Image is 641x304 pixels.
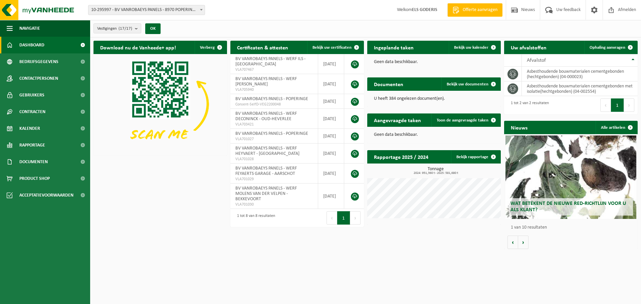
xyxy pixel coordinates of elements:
span: 10-295997 - BV VANROBAEYS PANELS - 8970 POPERINGE, BENELUXLAAN 12 [88,5,205,15]
span: Gebruikers [19,87,44,103]
span: Contactpersonen [19,70,58,87]
td: [DATE] [318,129,344,143]
span: BV VANROBAEYS PANELS - WERF ILS - [GEOGRAPHIC_DATA] [235,56,305,67]
h2: Ingeplande taken [367,41,420,54]
span: Toon de aangevraagde taken [437,118,488,122]
span: Rapportage [19,137,45,154]
div: 1 tot 8 van 8 resultaten [234,211,275,225]
a: Toon de aangevraagde taken [431,113,500,127]
td: asbesthoudende bouwmaterialen cementgebonden (hechtgebonden) (04-000023) [522,67,638,81]
span: VLA705940 [235,87,313,92]
span: Kalender [19,120,40,137]
button: Next [350,211,361,225]
button: Volgende [518,236,528,249]
p: 1 van 10 resultaten [511,225,634,230]
span: Navigatie [19,20,40,37]
td: [DATE] [318,94,344,109]
a: Alle artikelen [596,121,637,134]
button: OK [145,23,161,34]
span: Dashboard [19,37,44,53]
button: Verberg [195,41,226,54]
h3: Tonnage [371,167,501,175]
span: Wat betekent de nieuwe RED-richtlijn voor u als klant? [510,201,626,213]
span: VLA701027 [235,136,313,142]
button: Next [624,98,634,112]
td: [DATE] [318,164,344,184]
p: Geen data beschikbaar. [374,132,494,137]
a: Offerte aanvragen [447,3,502,17]
a: Bekijk uw documenten [441,77,500,91]
span: Product Shop [19,170,50,187]
a: Bekijk rapportage [451,150,500,164]
button: Vorige [507,236,518,249]
h2: Documenten [367,77,410,90]
td: [DATE] [318,54,344,74]
span: BV VANROBAEYS PANELS - POPERINGE [235,131,308,136]
span: Vestigingen [97,24,132,34]
span: VLA701029 [235,177,313,182]
span: Verberg [200,45,215,50]
a: Bekijk uw kalender [449,41,500,54]
h2: Rapportage 2025 / 2024 [367,150,435,163]
span: VLA701030 [235,202,313,207]
span: Ophaling aanvragen [590,45,625,50]
a: Wat betekent de nieuwe RED-richtlijn voor u als klant? [505,135,636,219]
button: 1 [611,98,624,112]
span: BV VANROBAEYS PANELS - WERF FEYAERTS GARAGE - AARSCHOT [235,166,297,176]
button: 1 [337,211,350,225]
span: Bedrijfsgegevens [19,53,58,70]
p: U heeft 384 ongelezen document(en). [374,96,494,101]
span: BV VANROBAEYS PANELS - WERF MOLENS VAN DER VELPEN - BEKKEVOORT [235,186,297,202]
td: [DATE] [318,74,344,94]
button: Previous [327,211,337,225]
span: VLA703421 [235,122,313,127]
td: [DATE] [318,109,344,129]
td: [DATE] [318,184,344,209]
a: Ophaling aanvragen [584,41,637,54]
span: 2024: 951,360 t - 2025: 581,680 t [371,172,501,175]
td: asbesthoudende bouwmaterialen cementgebonden met isolatie(hechtgebonden) (04-002554) [522,81,638,96]
h2: Nieuws [504,121,534,134]
h2: Certificaten & attesten [230,41,295,54]
span: VLA707467 [235,67,313,72]
img: Download de VHEPlus App [93,54,227,154]
span: Afvalstof [527,58,546,63]
span: Documenten [19,154,48,170]
span: BV VANROBAEYS PANELS - WERF DECONINCK - OUD-HEVERLEE [235,111,297,121]
div: 1 tot 2 van 2 resultaten [507,98,549,112]
span: BV VANROBAEYS PANELS - WERF HEYVAERT - [GEOGRAPHIC_DATA] [235,146,299,156]
button: Vestigingen(17/17) [93,23,141,33]
span: Bekijk uw certificaten [312,45,352,50]
span: Consent-SelfD-VEG2200048 [235,102,313,107]
button: Previous [600,98,611,112]
span: Acceptatievoorwaarden [19,187,73,204]
span: Bekijk uw kalender [454,45,488,50]
strong: ELS GODERIS [412,7,437,12]
span: BV VANROBAEYS PANELS - WERF [PERSON_NAME] [235,76,297,87]
h2: Aangevraagde taken [367,113,428,126]
count: (17/17) [119,26,132,31]
span: Bekijk uw documenten [447,82,488,86]
h2: Download nu de Vanheede+ app! [93,41,183,54]
span: BV VANROBAEYS PANELS - POPERINGE [235,96,308,101]
a: Bekijk uw certificaten [307,41,363,54]
span: VLA701028 [235,157,313,162]
span: Offerte aanvragen [461,7,499,13]
p: Geen data beschikbaar. [374,60,494,64]
h2: Uw afvalstoffen [504,41,553,54]
td: [DATE] [318,143,344,164]
span: Contracten [19,103,45,120]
